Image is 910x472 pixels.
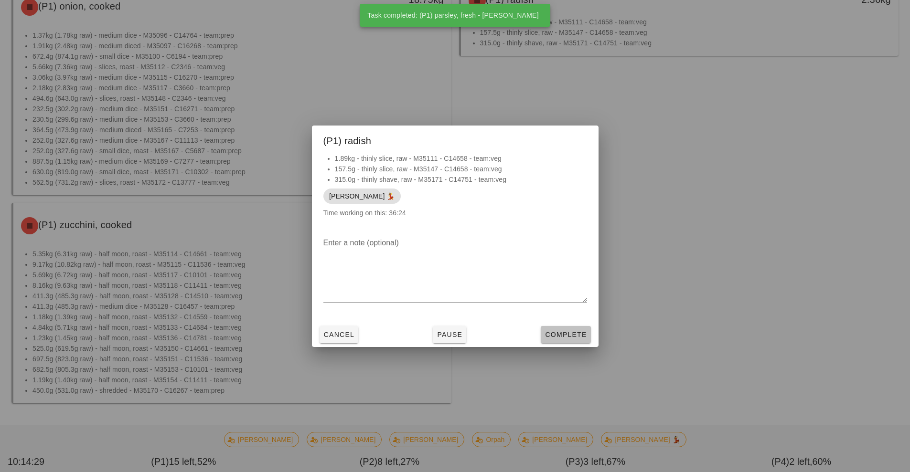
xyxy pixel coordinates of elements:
[545,331,587,338] span: Complete
[437,331,462,338] span: Pause
[541,326,590,343] button: Complete
[360,4,546,27] div: Task completed: (P1) parsley, fresh - [PERSON_NAME]
[335,153,587,164] li: 1.89kg - thinly slice, raw - M35111 - C14658 - team:veg
[323,331,355,338] span: Cancel
[433,326,466,343] button: Pause
[335,164,587,174] li: 157.5g - thinly slice, raw - M35147 - C14658 - team:veg
[335,174,587,185] li: 315.0g - thinly shave, raw - M35171 - C14751 - team:veg
[329,189,395,204] span: [PERSON_NAME] 💃
[312,153,599,228] div: Time working on this: 36:24
[312,126,599,153] div: (P1) radish
[320,326,359,343] button: Cancel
